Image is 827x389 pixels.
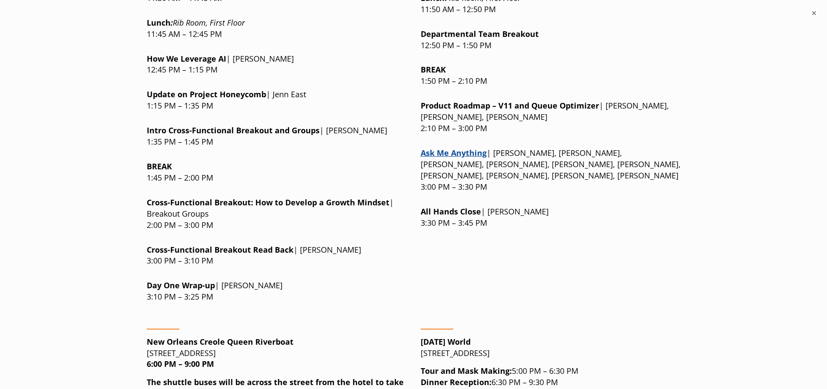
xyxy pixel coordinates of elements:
[421,29,681,51] p: 12:50 PM – 1:50 PM
[147,53,226,64] strong: How We Leverage AI
[147,280,215,290] strong: Day One Wrap-up
[421,366,681,388] p: 5:00 PM – 6:30 PM 6:30 PM – 9:30 PM
[421,100,681,134] p: | [PERSON_NAME], [PERSON_NAME], [PERSON_NAME] 2:10 PM – 3:00 PM
[421,64,681,87] p: 1:50 PM – 2:10 PM
[147,359,214,369] strong: 6:00 PM – 9:00 PM
[421,336,681,359] p: [STREET_ADDRESS]
[147,244,293,255] strong: t Read Back
[147,89,407,112] p: | Jenn East 1:15 PM – 1:35 PM
[421,366,512,376] strong: Tour and Mask Making:
[147,89,266,99] strong: Update on Project Honeycomb
[421,64,446,75] strong: BREAK
[147,336,293,347] strong: New Orleans Creole Queen Riverboat
[147,336,407,370] p: [STREET_ADDRESS]
[421,206,481,217] strong: All Hands Close
[421,377,491,387] strong: Dinner Reception:
[421,29,539,39] strong: Departmental Team Breakout
[147,280,407,303] p: | [PERSON_NAME] 3:10 PM – 3:25 PM
[171,17,173,28] em: :
[147,17,173,28] strong: Lunch
[147,125,320,135] strong: Intro Cross-Functional Breakout and Groups
[147,161,407,184] p: 1:45 PM – 2:00 PM
[147,244,407,267] p: | [PERSON_NAME] 3:00 PM – 3:10 PM
[147,17,407,40] p: 11:45 AM – 12:45 PM
[147,197,389,208] strong: Cross-Functional Breakout: H
[147,53,407,76] p: | [PERSON_NAME] 12:45 PM – 1:15 PM
[147,197,407,231] p: | Breakout Groups 2:00 PM – 3:00 PM
[421,336,471,347] strong: [DATE] World
[421,206,681,229] p: | [PERSON_NAME] 3:30 PM – 3:45 PM
[261,197,389,208] strong: ow to Develop a Growth Mindset
[421,100,599,111] strong: Product Roadmap – V11 and Queue Optimizer
[147,161,172,171] strong: BREAK
[421,148,487,158] a: Link opens in a new window
[147,244,247,255] strong: Cross-Functional Breakou
[173,17,245,28] em: Rib Room, First Floor
[810,9,818,17] button: ×
[147,125,407,148] p: | [PERSON_NAME] 1:35 PM – 1:45 PM
[421,148,681,193] p: | [PERSON_NAME], [PERSON_NAME], [PERSON_NAME], [PERSON_NAME], [PERSON_NAME], [PERSON_NAME], [PERS...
